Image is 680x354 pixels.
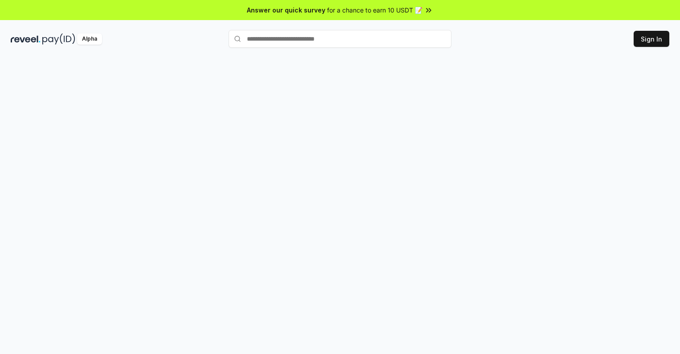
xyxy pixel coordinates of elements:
[327,5,422,15] span: for a chance to earn 10 USDT 📝
[42,33,75,45] img: pay_id
[11,33,41,45] img: reveel_dark
[634,31,669,47] button: Sign In
[247,5,325,15] span: Answer our quick survey
[77,33,102,45] div: Alpha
